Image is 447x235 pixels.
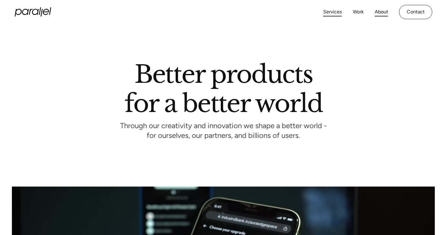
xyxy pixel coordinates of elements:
[375,8,388,16] a: About
[323,8,342,16] a: Services
[120,123,327,140] p: Through our creativity and innovation we shape a better world - for ourselves, our partners, and ...
[124,65,322,112] h1: Better products for a better world
[399,5,432,19] a: Contact
[353,8,364,16] a: Work
[15,7,51,16] a: home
